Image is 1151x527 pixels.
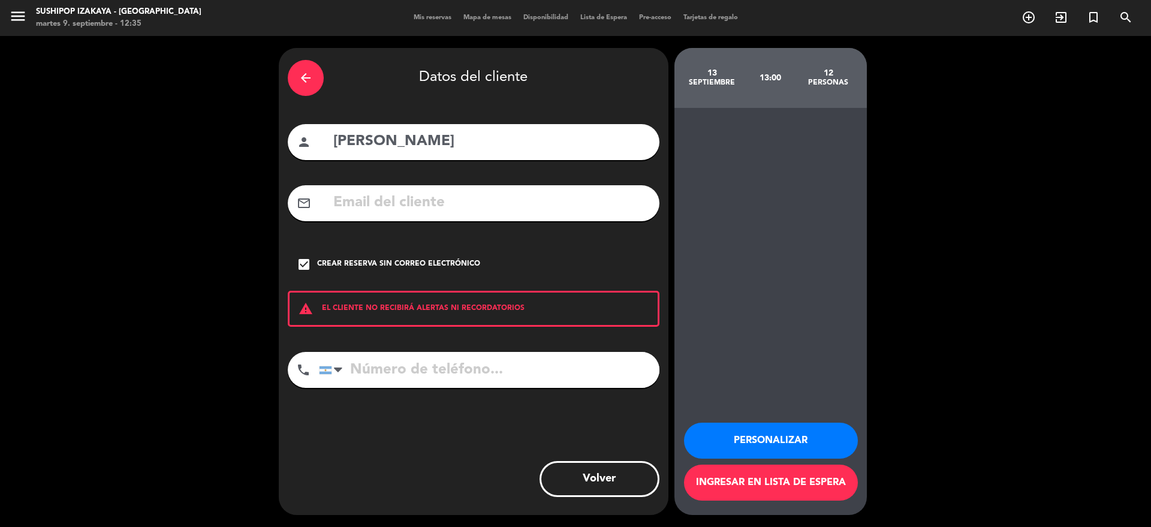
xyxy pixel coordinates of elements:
[1086,10,1101,25] i: turned_in_not
[1119,10,1133,25] i: search
[574,14,633,21] span: Lista de Espera
[457,14,517,21] span: Mapa de mesas
[296,363,311,377] i: phone
[683,68,742,78] div: 13
[683,78,742,88] div: septiembre
[9,7,27,25] i: menu
[684,465,858,501] button: Ingresar en lista de espera
[1054,10,1068,25] i: exit_to_app
[290,302,322,316] i: warning
[299,71,313,85] i: arrow_back
[633,14,677,21] span: Pre-acceso
[36,18,201,30] div: martes 9. septiembre - 12:35
[288,291,659,327] div: EL CLIENTE NO RECIBIRÁ ALERTAS NI RECORDATORIOS
[799,68,857,78] div: 12
[684,423,858,459] button: Personalizar
[297,257,311,272] i: check_box
[320,353,347,387] div: Argentina: +54
[517,14,574,21] span: Disponibilidad
[288,57,659,99] div: Datos del cliente
[332,130,650,154] input: Nombre del cliente
[297,196,311,210] i: mail_outline
[36,6,201,18] div: Sushipop Izakaya - [GEOGRAPHIC_DATA]
[408,14,457,21] span: Mis reservas
[317,258,480,270] div: Crear reserva sin correo electrónico
[741,57,799,99] div: 13:00
[1022,10,1036,25] i: add_circle_outline
[297,135,311,149] i: person
[9,7,27,29] button: menu
[332,191,650,215] input: Email del cliente
[540,461,659,497] button: Volver
[677,14,744,21] span: Tarjetas de regalo
[799,78,857,88] div: personas
[319,352,659,388] input: Número de teléfono...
